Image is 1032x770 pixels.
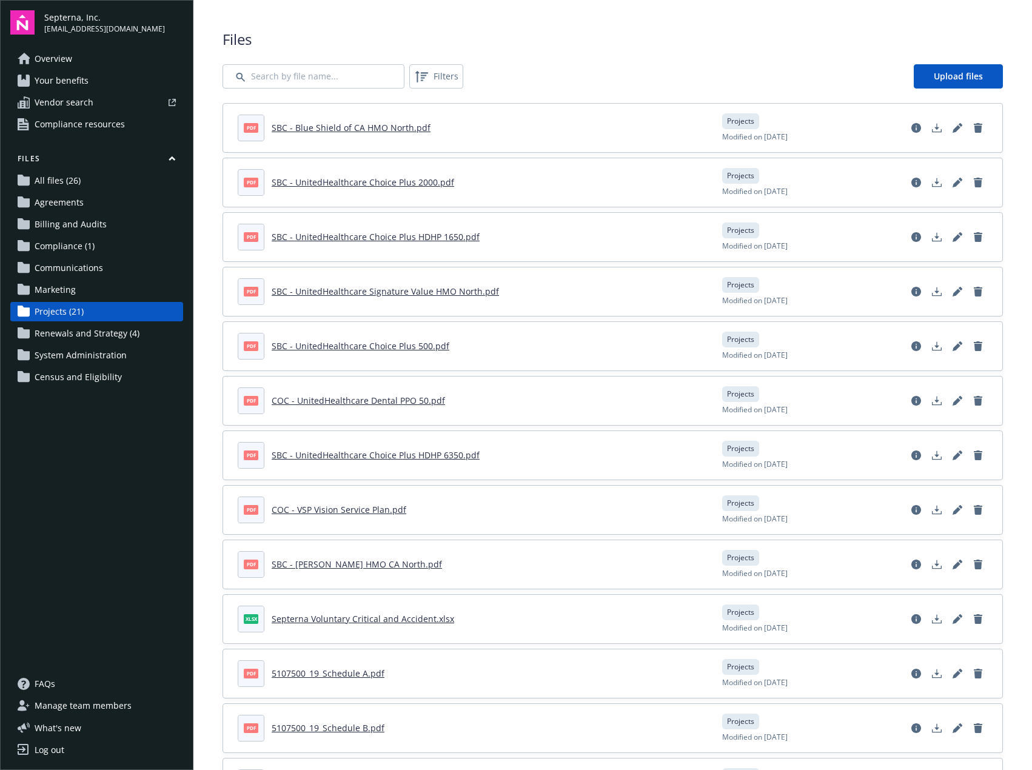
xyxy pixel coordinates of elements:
[35,93,93,112] span: Vendor search
[906,664,926,683] a: View file details
[906,555,926,574] a: View file details
[968,500,988,520] a: Delete document
[272,504,406,515] a: COC - VSP Vision Service Plan.pdf
[906,227,926,247] a: View file details
[948,500,967,520] a: Edit document
[35,367,122,387] span: Census and Eligibility
[244,560,258,569] span: pdf
[968,555,988,574] a: Delete document
[35,346,127,365] span: System Administration
[934,70,983,82] span: Upload files
[906,282,926,301] a: View file details
[722,623,788,634] span: Modified on [DATE]
[948,718,967,738] a: Edit document
[906,173,926,192] a: View file details
[223,64,404,89] input: Search by file name...
[409,64,463,89] button: Filters
[968,718,988,738] a: Delete document
[35,721,81,734] span: What ' s new
[10,153,183,169] button: Files
[927,500,947,520] a: Download document
[948,118,967,138] a: Edit document
[927,282,947,301] a: Download document
[272,722,384,734] a: 5107500_19_Schedule B.pdf
[10,10,35,35] img: navigator-logo.svg
[727,170,754,181] span: Projects
[35,115,125,134] span: Compliance resources
[35,674,55,694] span: FAQs
[727,280,754,290] span: Projects
[722,404,788,415] span: Modified on [DATE]
[10,215,183,234] a: Billing and Audits
[10,367,183,387] a: Census and Eligibility
[272,176,454,188] a: SBC - UnitedHealthcare Choice Plus 2000.pdf
[412,67,461,86] span: Filters
[35,71,89,90] span: Your benefits
[927,173,947,192] a: Download document
[35,193,84,212] span: Agreements
[10,171,183,190] a: All files (26)
[927,118,947,138] a: Download document
[727,661,754,672] span: Projects
[244,178,258,187] span: pdf
[727,552,754,563] span: Projects
[727,607,754,618] span: Projects
[35,236,95,256] span: Compliance (1)
[968,282,988,301] a: Delete document
[906,500,926,520] a: View file details
[948,664,967,683] a: Edit document
[244,614,258,623] span: xlsx
[927,227,947,247] a: Download document
[927,609,947,629] a: Download document
[968,227,988,247] a: Delete document
[272,613,454,624] a: Septerna Voluntary Critical and Accident.xlsx
[948,282,967,301] a: Edit document
[927,391,947,410] a: Download document
[927,555,947,574] a: Download document
[727,716,754,727] span: Projects
[244,396,258,405] span: pdf
[948,336,967,356] a: Edit document
[244,450,258,460] span: pdf
[727,225,754,236] span: Projects
[10,696,183,715] a: Manage team members
[906,118,926,138] a: View file details
[244,669,258,678] span: pdf
[727,443,754,454] span: Projects
[968,173,988,192] a: Delete document
[35,171,81,190] span: All files (26)
[968,446,988,465] a: Delete document
[968,664,988,683] a: Delete document
[272,231,480,243] a: SBC - UnitedHealthcare Choice Plus HDHP 1650.pdf
[244,341,258,350] span: pdf
[727,498,754,509] span: Projects
[727,334,754,345] span: Projects
[272,395,445,406] a: COC - UnitedHealthcare Dental PPO 50.pdf
[10,346,183,365] a: System Administration
[44,24,165,35] span: [EMAIL_ADDRESS][DOMAIN_NAME]
[927,664,947,683] a: Download document
[722,132,788,142] span: Modified on [DATE]
[906,446,926,465] a: View file details
[10,721,101,734] button: What's new
[434,70,458,82] span: Filters
[927,336,947,356] a: Download document
[272,668,384,679] a: 5107500_19_Schedule A.pdf
[722,732,788,743] span: Modified on [DATE]
[10,93,183,112] a: Vendor search
[272,449,480,461] a: SBC - UnitedHealthcare Choice Plus HDHP 6350.pdf
[722,241,788,252] span: Modified on [DATE]
[906,609,926,629] a: View file details
[968,391,988,410] a: Delete document
[272,340,449,352] a: SBC - UnitedHealthcare Choice Plus 500.pdf
[35,302,84,321] span: Projects (21)
[948,391,967,410] a: Edit document
[948,609,967,629] a: Edit document
[272,558,442,570] a: SBC - [PERSON_NAME] HMO CA North.pdf
[10,49,183,69] a: Overview
[244,232,258,241] span: pdf
[10,115,183,134] a: Compliance resources
[35,215,107,234] span: Billing and Audits
[244,287,258,296] span: pdf
[10,280,183,300] a: Marketing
